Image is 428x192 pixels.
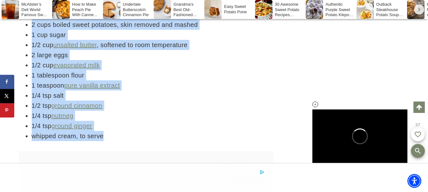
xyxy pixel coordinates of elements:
[407,174,421,188] div: Accessibility Menu
[305,32,400,111] iframe: Advertisement
[32,20,273,30] li: 2 cups boiled sweet potatoes, skin removed and mashed
[32,121,273,131] li: 1/4 tsp
[19,151,250,180] iframe: Advertisement
[32,40,273,50] li: 1/2 cup , softened to room temperature
[53,62,100,69] a: evaporated milk
[32,60,273,70] li: 1/2 cup
[32,90,273,101] li: 1/4 tsp salt
[64,82,120,89] a: pure vanilla extract
[32,50,273,60] li: 2 large eggs
[32,101,273,111] li: 1/2 tsp
[32,131,273,141] li: whipped cream, to serve
[32,80,273,90] li: 1 teaspoon
[32,111,273,121] li: 1/4 tsp
[51,112,73,119] a: nutmeg
[413,102,425,113] a: Scroll to top
[32,70,273,80] li: 1 tablespoon flour
[32,30,273,40] li: 1 cup sugar
[163,170,265,186] iframe: Advertisement
[51,122,92,129] a: ground ginger
[51,102,102,109] a: ground cinnamon
[53,41,97,48] a: unsalted butter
